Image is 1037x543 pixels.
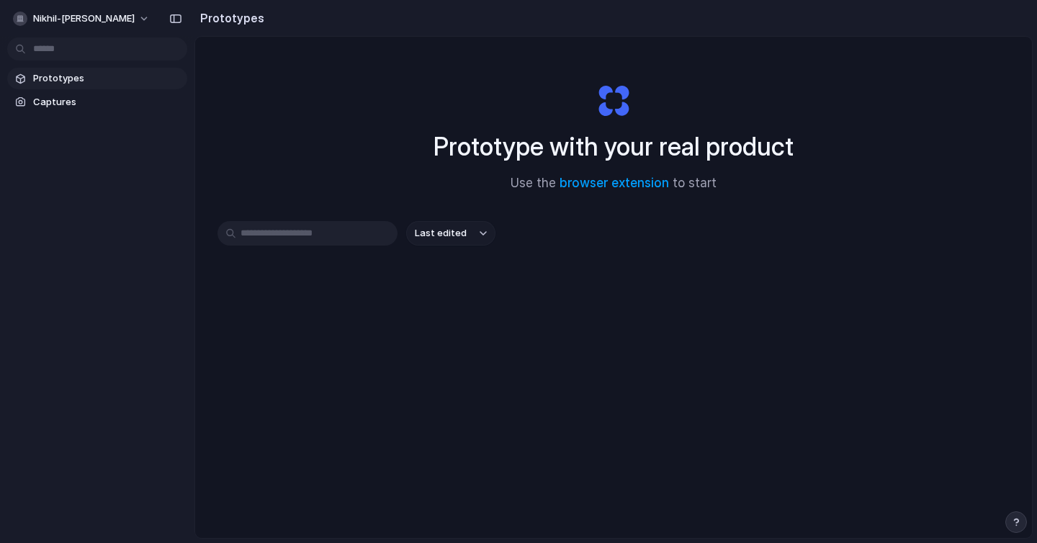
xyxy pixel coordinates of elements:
span: Prototypes [33,71,181,86]
h2: Prototypes [194,9,264,27]
button: nikhil-[PERSON_NAME] [7,7,157,30]
h1: Prototype with your real product [434,127,794,166]
a: Prototypes [7,68,187,89]
a: Captures [7,91,187,113]
span: Use the to start [511,174,717,193]
span: Last edited [415,226,467,241]
button: Last edited [406,221,495,246]
span: Captures [33,95,181,109]
a: browser extension [560,176,669,190]
span: nikhil-[PERSON_NAME] [33,12,135,26]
